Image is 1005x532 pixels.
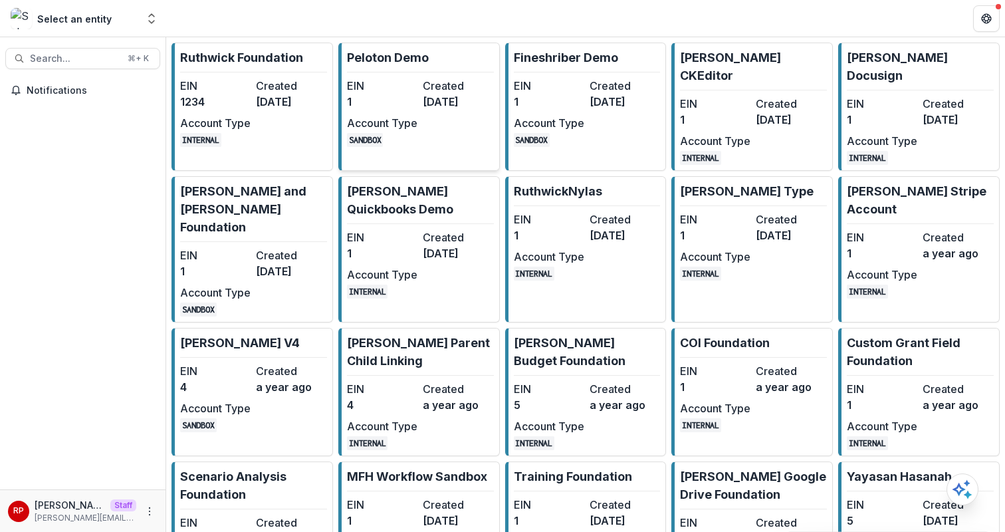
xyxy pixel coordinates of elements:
[256,263,326,279] dd: [DATE]
[838,176,1000,323] a: [PERSON_NAME] Stripe AccountEIN1Createda year agoAccount TypeINTERNAL
[347,381,417,397] dt: EIN
[947,473,978,505] button: Open AI Assistant
[756,211,826,227] dt: Created
[347,229,417,245] dt: EIN
[505,176,667,323] a: RuthwickNylasEIN1Created[DATE]Account TypeINTERNAL
[923,513,993,529] dd: [DATE]
[680,211,750,227] dt: EIN
[180,115,251,131] dt: Account Type
[756,112,826,128] dd: [DATE]
[838,328,1000,456] a: Custom Grant Field FoundationEIN1Createda year agoAccount TypeINTERNAL
[847,497,917,513] dt: EIN
[505,43,667,171] a: Fineshriber DemoEIN1Created[DATE]Account TypeSANDBOX
[847,133,917,149] dt: Account Type
[847,418,917,434] dt: Account Type
[110,499,136,511] p: Staff
[590,397,660,413] dd: a year ago
[847,112,917,128] dd: 1
[847,49,994,84] p: [PERSON_NAME] Docusign
[5,48,160,69] button: Search...
[514,497,584,513] dt: EIN
[973,5,1000,32] button: Get Help
[680,515,750,531] dt: EIN
[347,133,384,147] code: SANDBOX
[514,94,584,110] dd: 1
[923,229,993,245] dt: Created
[180,49,303,66] p: Ruthwick Foundation
[680,400,750,416] dt: Account Type
[180,379,251,395] dd: 4
[923,381,993,397] dt: Created
[13,507,24,515] div: Ruthwick Pathireddy
[514,78,584,94] dt: EIN
[30,53,120,65] span: Search...
[180,78,251,94] dt: EIN
[171,176,333,323] a: [PERSON_NAME] and [PERSON_NAME] FoundationEIN1Created[DATE]Account TypeSANDBOX
[838,43,1000,171] a: [PERSON_NAME] DocusignEIN1Created[DATE]Account TypeINTERNAL
[514,436,555,450] code: INTERNAL
[590,94,660,110] dd: [DATE]
[514,267,555,281] code: INTERNAL
[514,249,584,265] dt: Account Type
[347,182,494,218] p: [PERSON_NAME] Quickbooks Demo
[680,112,750,128] dd: 1
[756,363,826,379] dt: Created
[923,112,993,128] dd: [DATE]
[180,515,251,531] dt: EIN
[680,467,827,503] p: [PERSON_NAME] Google Drive Foundation
[923,397,993,413] dd: a year ago
[514,397,584,413] dd: 5
[590,78,660,94] dt: Created
[180,467,327,503] p: Scenario Analysis Foundation
[514,467,632,485] p: Training Foundation
[514,133,550,147] code: SANDBOX
[847,245,917,261] dd: 1
[756,515,826,531] dt: Created
[756,379,826,395] dd: a year ago
[347,49,429,66] p: Peloton Demo
[847,436,888,450] code: INTERNAL
[680,133,750,149] dt: Account Type
[338,176,500,323] a: [PERSON_NAME] Quickbooks DemoEIN1Created[DATE]Account TypeINTERNAL
[347,334,494,370] p: [PERSON_NAME] Parent Child Linking
[923,245,993,261] dd: a year ago
[347,94,417,110] dd: 1
[680,182,814,200] p: [PERSON_NAME] Type
[590,211,660,227] dt: Created
[338,328,500,456] a: [PERSON_NAME] Parent Child LinkingEIN4Createda year agoAccount TypeINTERNAL
[680,227,750,243] dd: 1
[180,263,251,279] dd: 1
[756,96,826,112] dt: Created
[847,467,952,485] p: Yayasan Hasanah
[180,400,251,416] dt: Account Type
[37,12,112,26] div: Select an entity
[514,115,584,131] dt: Account Type
[347,267,417,283] dt: Account Type
[590,513,660,529] dd: [DATE]
[514,182,602,200] p: RuthwickNylas
[514,334,661,370] p: [PERSON_NAME] Budget Foundation
[847,334,994,370] p: Custom Grant Field Foundation
[423,94,493,110] dd: [DATE]
[5,80,160,101] button: Notifications
[847,229,917,245] dt: EIN
[423,513,493,529] dd: [DATE]
[847,285,888,299] code: INTERNAL
[142,5,161,32] button: Open entity switcher
[923,497,993,513] dt: Created
[171,328,333,456] a: [PERSON_NAME] V4EIN4Createda year agoAccount TypeSANDBOX
[347,397,417,413] dd: 4
[180,247,251,263] dt: EIN
[256,247,326,263] dt: Created
[180,418,217,432] code: SANDBOX
[847,397,917,413] dd: 1
[27,85,155,96] span: Notifications
[347,418,417,434] dt: Account Type
[671,328,833,456] a: COI FoundationEIN1Createda year agoAccount TypeINTERNAL
[347,497,417,513] dt: EIN
[423,381,493,397] dt: Created
[125,51,152,66] div: ⌘ + K
[256,363,326,379] dt: Created
[514,513,584,529] dd: 1
[680,267,721,281] code: INTERNAL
